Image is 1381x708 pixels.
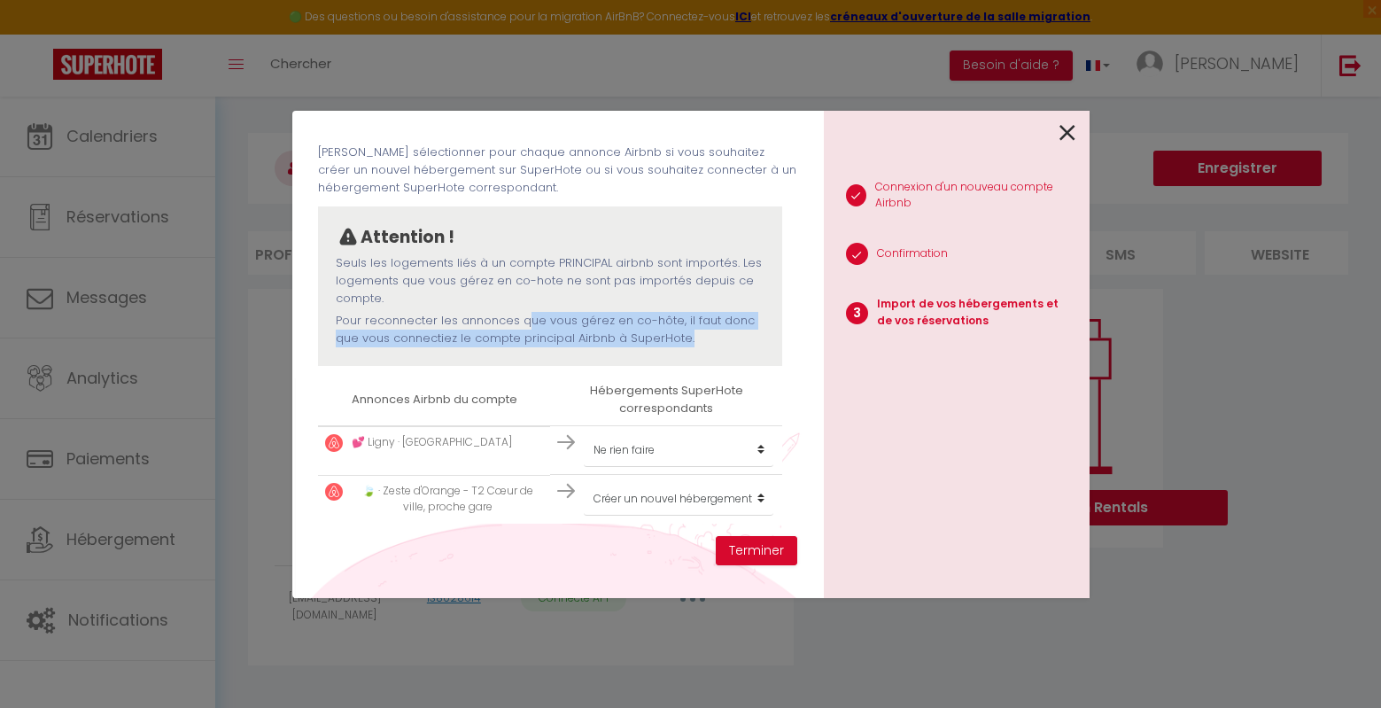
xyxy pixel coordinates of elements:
[318,144,796,198] p: [PERSON_NAME] sélectionner pour chaque annonce Airbnb si vous souhaitez créer un nouvel hébergeme...
[716,536,797,566] button: Terminer
[550,375,782,425] th: Hébergements SuperHote correspondants
[336,312,764,348] p: Pour reconnecter les annonces que vous gérez en co-hôte, il faut donc que vous connectiez le comp...
[352,483,543,517] p: 🍃 · Zeste d'Orange - T2 Cœur de ville, proche gare
[875,179,1075,213] p: Connexion d'un nouveau compte Airbnb
[352,434,512,451] p: 💕 Ligny · [GEOGRAPHIC_DATA]
[14,7,67,60] button: Ouvrir le widget de chat LiveChat
[877,296,1075,330] p: Import de vos hébergements et de vos réservations
[336,254,764,308] p: Seuls les logements liés à un compte PRINCIPAL airbnb sont importés. Les logements que vous gérez...
[318,375,550,425] th: Annonces Airbnb du compte
[846,302,868,324] span: 3
[361,224,454,251] p: Attention !
[877,245,948,262] p: Confirmation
